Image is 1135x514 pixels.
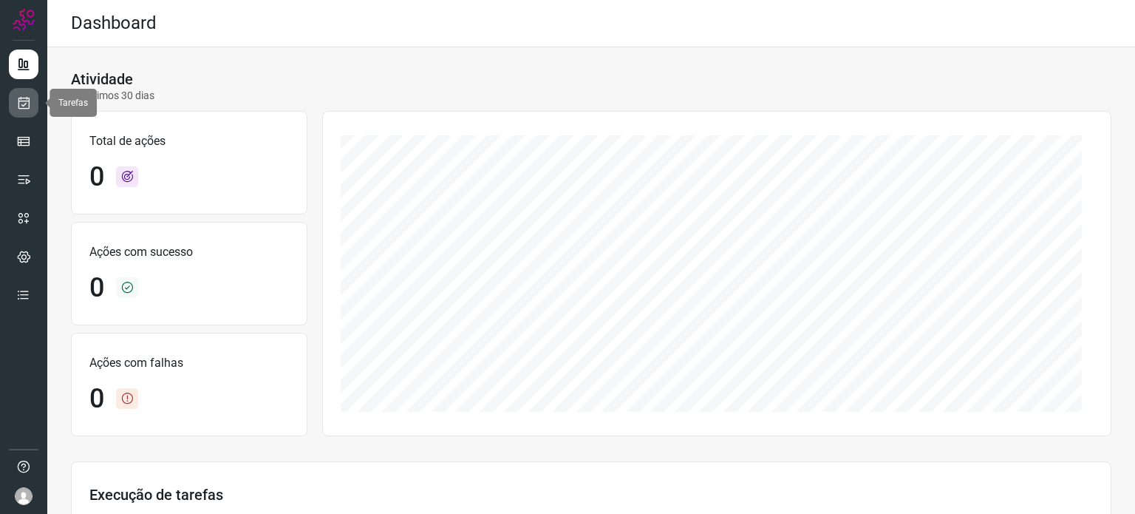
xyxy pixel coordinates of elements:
h3: Atividade [71,70,133,88]
span: Tarefas [58,98,88,108]
p: Total de ações [89,132,289,150]
img: avatar-user-boy.jpg [15,487,33,505]
p: Ações com sucesso [89,243,289,261]
img: Logo [13,9,35,31]
h2: Dashboard [71,13,157,34]
p: Últimos 30 dias [71,88,154,104]
h1: 0 [89,383,104,415]
p: Ações com falhas [89,354,289,372]
h1: 0 [89,272,104,304]
h1: 0 [89,161,104,193]
h3: Execução de tarefas [89,486,1093,504]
